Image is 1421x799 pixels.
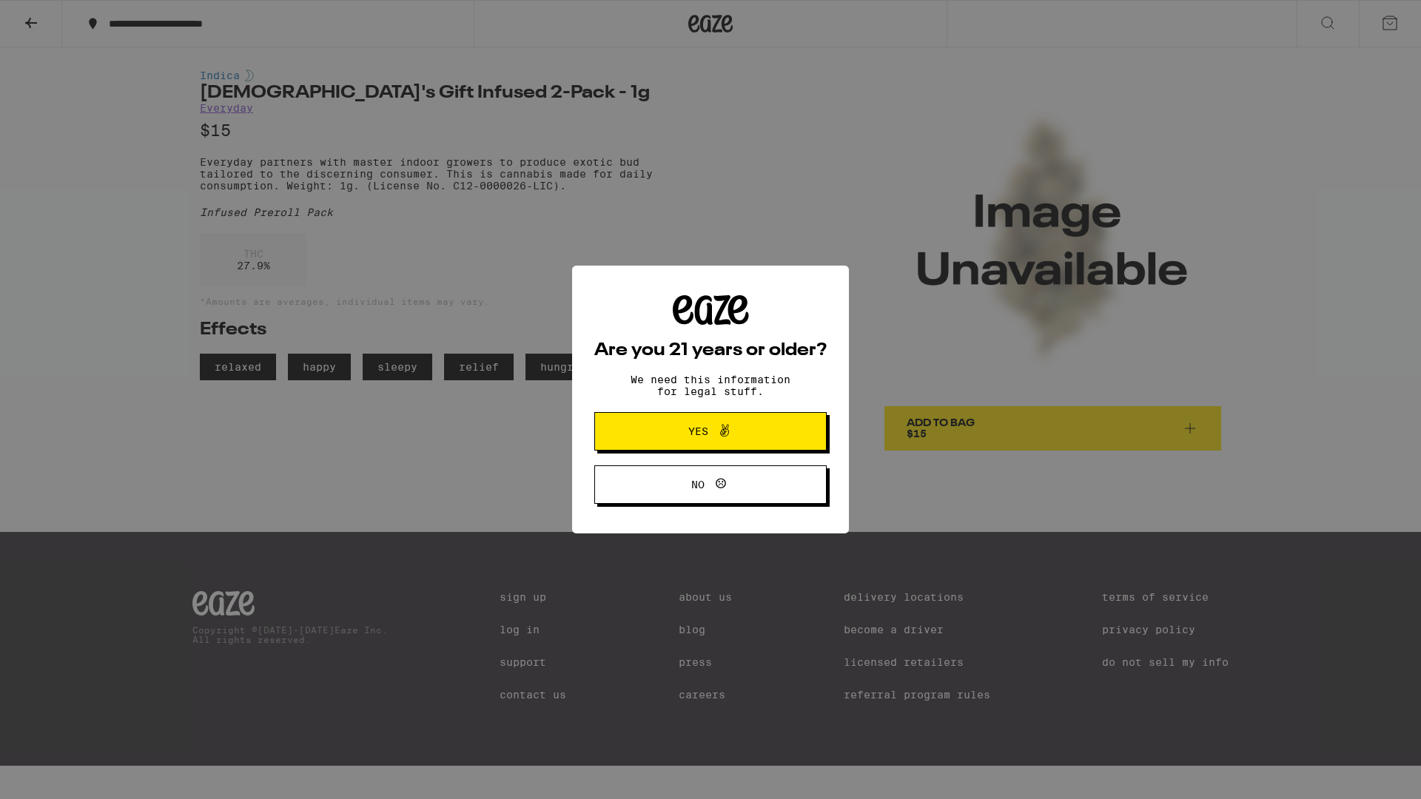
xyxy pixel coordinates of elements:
[618,374,803,397] p: We need this information for legal stuff.
[594,342,827,360] h2: Are you 21 years or older?
[691,479,705,490] span: No
[594,412,827,451] button: Yes
[594,465,827,504] button: No
[688,426,708,436] span: Yes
